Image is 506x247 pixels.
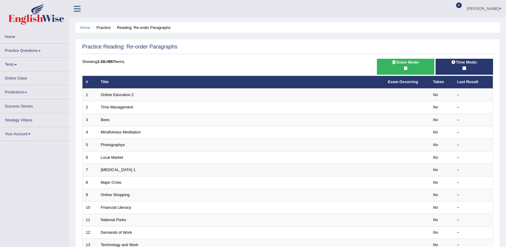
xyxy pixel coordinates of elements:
[82,201,98,214] td: 10
[457,180,490,186] div: –
[101,180,122,185] a: Major Crisis
[456,2,462,8] span: 8
[91,25,110,30] li: Practice
[98,76,385,89] th: Title
[433,142,438,147] em: No
[0,44,69,55] a: Practice Questions
[112,25,170,30] li: Reading: Re-order Paragraphs
[108,59,115,64] b: 857
[82,44,177,50] h2: Practice Reading: Re-order Paragraphs
[101,242,138,247] a: Technology and Work
[457,105,490,110] div: –
[457,167,490,173] div: –
[101,130,141,134] a: Mindfulness Meditation
[433,117,438,122] em: No
[101,230,132,235] a: Demands of Work
[0,99,69,111] a: Success Stories
[82,164,98,177] td: 7
[82,59,493,64] div: Showing of items.
[101,117,110,122] a: Bees
[389,59,422,65] span: Exam Mode:
[433,230,438,235] em: No
[457,155,490,161] div: –
[82,176,98,189] td: 8
[0,71,69,83] a: Online Class
[433,167,438,172] em: No
[0,113,69,125] a: Strategy Videos
[433,217,438,222] em: No
[101,155,123,160] a: Local Market
[433,192,438,197] em: No
[430,76,454,89] th: Taken
[388,80,418,84] a: Exam Occurring
[101,105,133,109] a: Time Management
[433,180,438,185] em: No
[101,167,136,172] a: [MEDICAL_DATA] 1
[82,214,98,227] td: 11
[80,25,90,30] a: Home
[101,192,130,197] a: Online Shopping
[101,142,125,147] a: Photographys
[0,127,69,139] a: Your Account
[82,114,98,126] td: 3
[433,155,438,160] em: No
[433,205,438,210] em: No
[0,58,69,69] a: Tests
[82,76,98,89] th: #
[457,130,490,135] div: –
[454,76,493,89] th: Last Result
[433,105,438,109] em: No
[82,151,98,164] td: 6
[101,217,126,222] a: National Parks
[457,230,490,236] div: –
[457,117,490,123] div: –
[449,59,480,65] span: Time Mode:
[82,139,98,151] td: 5
[0,85,69,97] a: Predictions
[101,205,131,210] a: Financial Literacy
[457,205,490,211] div: –
[433,242,438,247] em: No
[82,101,98,114] td: 2
[82,126,98,139] td: 4
[0,30,69,42] a: Home
[433,130,438,134] em: No
[82,226,98,239] td: 12
[457,192,490,198] div: –
[377,59,434,75] div: Show exams occurring in exams
[97,59,105,64] b: 1-20
[101,92,134,97] a: Online Education 2
[433,92,438,97] em: No
[82,89,98,101] td: 1
[82,189,98,202] td: 9
[457,217,490,223] div: –
[457,92,490,98] div: –
[457,142,490,148] div: –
